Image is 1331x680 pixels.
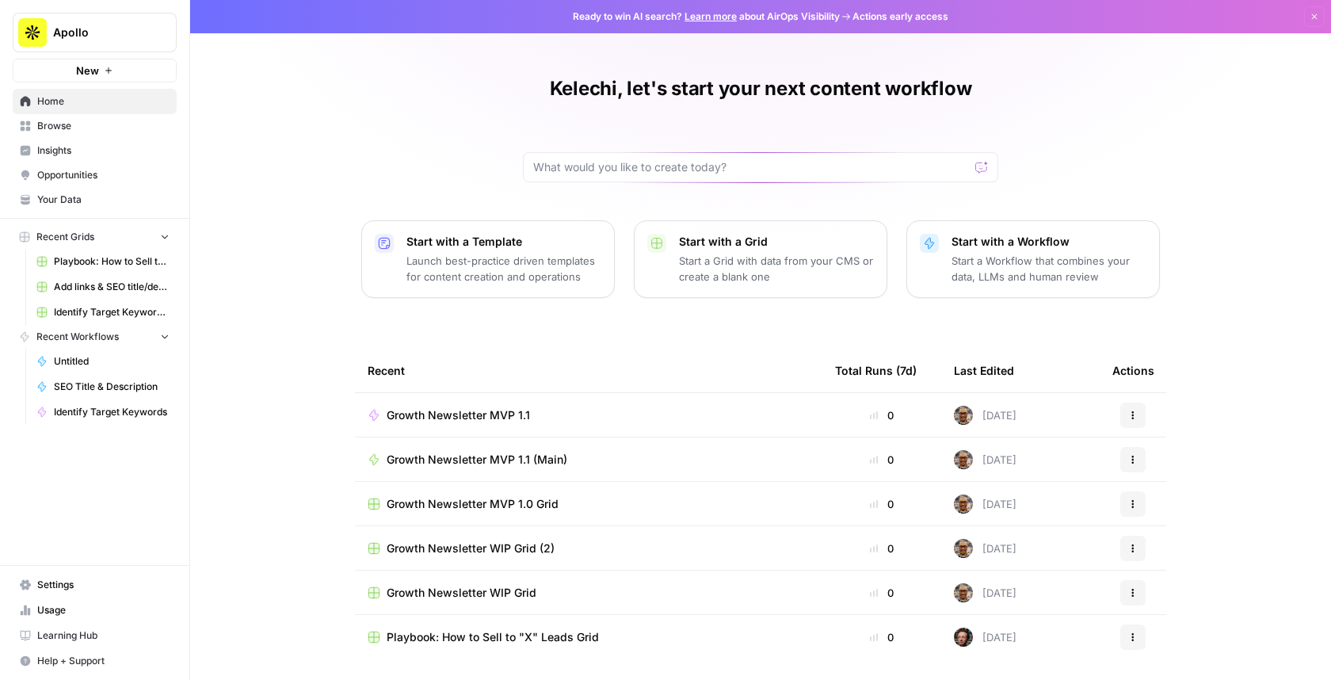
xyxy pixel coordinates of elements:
[368,585,810,601] a: Growth Newsletter WIP Grid
[954,406,973,425] img: 8ivot7l2pq4l44h1ec6c3jfbmivc
[634,220,887,298] button: Start with a GridStart a Grid with data from your CMS or create a blank one
[835,541,929,556] div: 0
[54,405,170,419] span: Identify Target Keywords
[29,300,177,325] a: Identify Target Keywords Grid (1) - testing
[53,25,149,40] span: Apollo
[573,10,840,24] span: Ready to win AI search? about AirOps Visibility
[679,253,874,285] p: Start a Grid with data from your CMS or create a blank one
[835,629,929,645] div: 0
[550,76,972,101] h1: Kelechi, let's start your next content workflow
[954,628,1016,647] div: [DATE]
[835,496,929,512] div: 0
[952,234,1146,250] p: Start with a Workflow
[387,541,555,556] span: Growth Newsletter WIP Grid (2)
[361,220,615,298] button: Start with a TemplateLaunch best-practice driven templates for content creation and operations
[679,234,874,250] p: Start with a Grid
[13,162,177,188] a: Opportunities
[954,450,973,469] img: 8ivot7l2pq4l44h1ec6c3jfbmivc
[13,648,177,674] button: Help + Support
[37,119,170,133] span: Browse
[954,349,1014,392] div: Last Edited
[13,325,177,349] button: Recent Workflows
[368,496,810,512] a: Growth Newsletter MVP 1.0 Grid
[387,496,559,512] span: Growth Newsletter MVP 1.0 Grid
[37,603,170,617] span: Usage
[954,539,973,558] img: 8ivot7l2pq4l44h1ec6c3jfbmivc
[368,349,810,392] div: Recent
[37,94,170,109] span: Home
[76,63,99,78] span: New
[387,407,530,423] span: Growth Newsletter MVP 1.1
[13,89,177,114] a: Home
[954,539,1016,558] div: [DATE]
[29,349,177,374] a: Untitled
[835,407,929,423] div: 0
[29,399,177,425] a: Identify Target Keywords
[54,280,170,294] span: Add links & SEO title/desc to new articles - testing1
[37,578,170,592] span: Settings
[533,159,969,175] input: What would you like to create today?
[368,452,810,468] a: Growth Newsletter MVP 1.1 (Main)
[29,249,177,274] a: Playbook: How to Sell to "X" Leads Grid
[13,138,177,163] a: Insights
[54,380,170,394] span: SEO Title & Description
[954,628,973,647] img: xqyknumvwcwzrq9hj7fdf50g4vmx
[1112,349,1154,392] div: Actions
[835,452,929,468] div: 0
[36,230,94,244] span: Recent Grids
[387,585,536,601] span: Growth Newsletter WIP Grid
[835,585,929,601] div: 0
[685,10,737,22] a: Learn more
[13,59,177,82] button: New
[852,10,948,24] span: Actions early access
[954,495,1016,514] div: [DATE]
[368,629,810,645] a: Playbook: How to Sell to "X" Leads Grid
[952,253,1146,285] p: Start a Workflow that combines your data, LLMs and human review
[54,305,170,319] span: Identify Target Keywords Grid (1) - testing
[954,583,973,602] img: 8ivot7l2pq4l44h1ec6c3jfbmivc
[954,583,1016,602] div: [DATE]
[29,274,177,300] a: Add links & SEO title/desc to new articles - testing1
[954,495,973,514] img: 8ivot7l2pq4l44h1ec6c3jfbmivc
[37,654,170,668] span: Help + Support
[54,254,170,269] span: Playbook: How to Sell to "X" Leads Grid
[37,628,170,643] span: Learning Hub
[36,330,119,344] span: Recent Workflows
[368,541,810,556] a: Growth Newsletter WIP Grid (2)
[13,13,177,52] button: Workspace: Apollo
[37,143,170,158] span: Insights
[54,354,170,369] span: Untitled
[387,452,567,468] span: Growth Newsletter MVP 1.1 (Main)
[13,598,177,623] a: Usage
[13,113,177,139] a: Browse
[13,225,177,249] button: Recent Grids
[406,234,601,250] p: Start with a Template
[37,193,170,207] span: Your Data
[387,629,599,645] span: Playbook: How to Sell to "X" Leads Grid
[29,374,177,399] a: SEO Title & Description
[13,187,177,212] a: Your Data
[18,18,47,47] img: Apollo Logo
[37,168,170,182] span: Opportunities
[835,349,917,392] div: Total Runs (7d)
[906,220,1160,298] button: Start with a WorkflowStart a Workflow that combines your data, LLMs and human review
[368,407,810,423] a: Growth Newsletter MVP 1.1
[954,406,1016,425] div: [DATE]
[406,253,601,285] p: Launch best-practice driven templates for content creation and operations
[13,572,177,598] a: Settings
[13,623,177,648] a: Learning Hub
[954,450,1016,469] div: [DATE]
